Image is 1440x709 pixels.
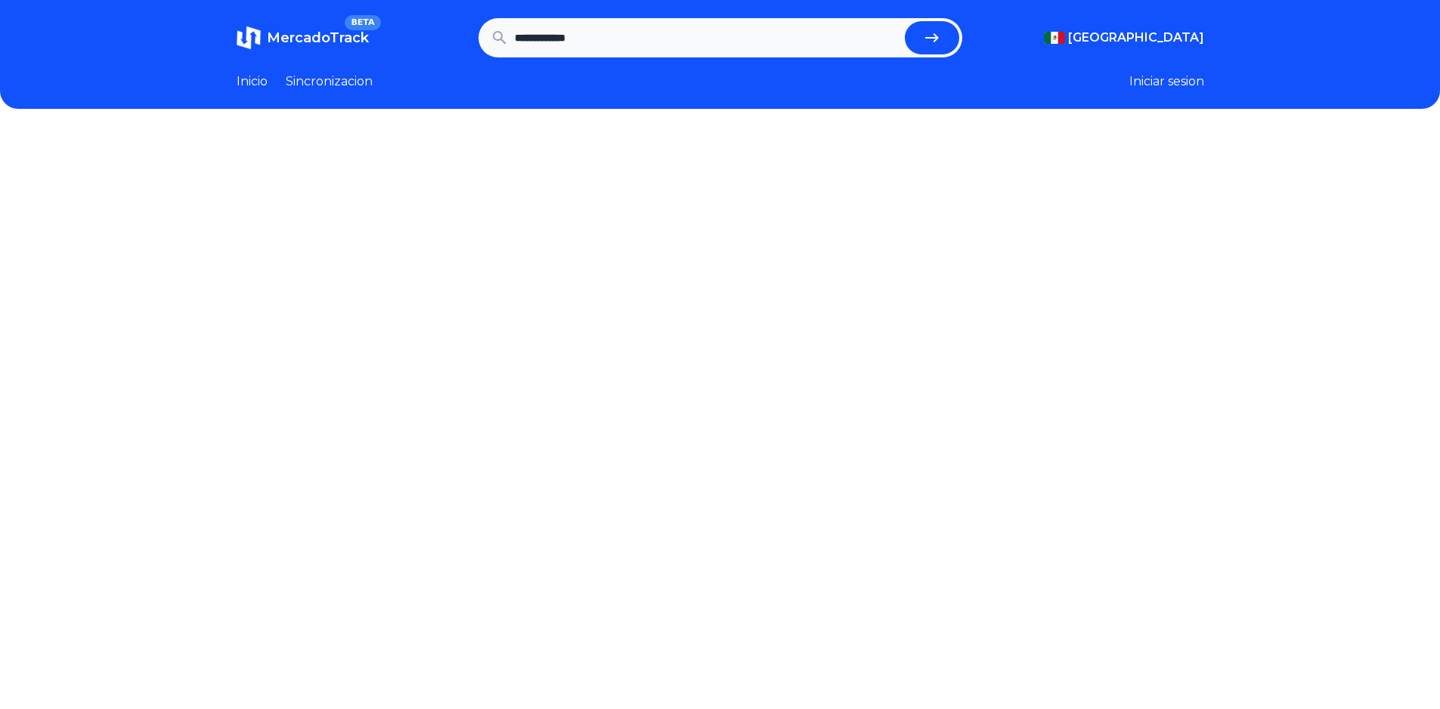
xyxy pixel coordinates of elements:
[237,73,268,91] a: Inicio
[1129,73,1204,91] button: Iniciar sesion
[1068,29,1204,47] span: [GEOGRAPHIC_DATA]
[345,15,380,30] span: BETA
[237,26,261,50] img: MercadoTrack
[1044,32,1065,44] img: Mexico
[237,26,369,50] a: MercadoTrackBETA
[267,29,369,46] span: MercadoTrack
[1044,29,1204,47] button: [GEOGRAPHIC_DATA]
[286,73,373,91] a: Sincronizacion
